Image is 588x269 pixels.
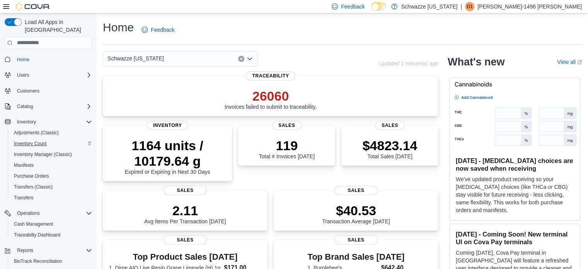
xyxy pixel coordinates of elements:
div: Avg Items Per Transaction [DATE] [144,203,226,224]
span: Transfers (Classic) [14,184,53,190]
button: Home [2,54,95,65]
span: Transfers (Classic) [11,182,92,192]
button: BioTrack Reconciliation [8,256,95,267]
button: Inventory [14,117,39,127]
span: Sales [334,186,378,195]
p: 2.11 [144,203,226,218]
h3: [DATE] - Coming Soon! New terminal UI on Cova Pay terminals [456,230,574,246]
span: Inventory Count [11,139,92,148]
a: Home [14,55,32,64]
button: Operations [14,209,43,218]
span: Customers [17,88,39,94]
span: Reports [17,247,33,254]
input: Dark Mode [371,2,387,10]
div: Total Sales [DATE] [363,138,418,159]
span: Sales [375,121,404,130]
span: Home [17,57,29,63]
span: Sales [334,235,378,245]
h3: [DATE] - [MEDICAL_DATA] choices are now saved when receiving [456,157,574,172]
span: Inventory Count [14,140,47,147]
a: Transfers [11,193,36,202]
a: BioTrack Reconciliation [11,257,65,266]
button: Transfers [8,192,95,203]
span: Cash Management [11,219,92,229]
span: Purchase Orders [14,173,49,179]
span: Users [14,70,92,80]
span: Manifests [11,161,92,170]
span: Catalog [14,102,92,111]
button: Manifests [8,160,95,171]
span: Cash Management [14,221,53,227]
span: Reports [14,246,92,255]
button: Transfers (Classic) [8,182,95,192]
a: Traceabilty Dashboard [11,230,63,240]
button: Catalog [14,102,36,111]
button: Purchase Orders [8,171,95,182]
div: Danny-1496 Moreno [465,2,474,11]
h3: Top Product Sales [DATE] [109,252,261,262]
span: Purchase Orders [11,171,92,181]
span: Feedback [341,3,365,10]
button: Adjustments (Classic) [8,127,95,138]
h3: Top Brand Sales [DATE] [308,252,405,262]
span: Operations [17,210,40,216]
span: Operations [14,209,92,218]
p: [PERSON_NAME]-1496 [PERSON_NAME] [477,2,582,11]
button: Inventory Count [8,138,95,149]
button: Inventory Manager (Classic) [8,149,95,160]
a: Adjustments (Classic) [11,128,62,137]
p: $40.53 [322,203,390,218]
p: 26060 [225,88,317,104]
span: Adjustments (Classic) [11,128,92,137]
span: Inventory Manager (Classic) [14,151,72,158]
a: Inventory Count [11,139,50,148]
p: $4823.14 [363,138,418,153]
p: 1164 units / 10179.64 g [109,138,226,169]
button: Open list of options [247,56,253,62]
span: Customers [14,86,92,96]
p: Updated 1 minute(s) ago [379,60,438,67]
span: Traceabilty Dashboard [11,230,92,240]
button: Traceabilty Dashboard [8,230,95,240]
span: Traceability [246,71,295,81]
a: Inventory Manager (Classic) [11,150,75,159]
button: Cash Management [8,219,95,230]
span: Sales [164,186,207,195]
span: Catalog [17,103,33,110]
span: BioTrack Reconciliation [11,257,92,266]
h2: What's new [448,56,504,68]
p: We've updated product receiving so your [MEDICAL_DATA] choices (like THCa or CBG) stay visible fo... [456,175,574,214]
a: Customers [14,86,43,96]
button: Users [2,70,95,81]
p: | [460,2,462,11]
h1: Home [103,20,134,35]
p: 119 [259,138,314,153]
button: Operations [2,208,95,219]
svg: External link [577,60,582,65]
button: Reports [14,246,36,255]
span: Feedback [151,26,174,34]
span: Sales [164,235,207,245]
span: Home [14,55,92,64]
span: BioTrack Reconciliation [14,258,62,264]
div: Invoices failed to submit to traceability. [225,88,317,110]
div: Total # Invoices [DATE] [259,138,314,159]
span: Inventory [17,119,36,125]
span: Traceabilty Dashboard [14,232,60,238]
span: Transfers [11,193,92,202]
a: Purchase Orders [11,171,52,181]
div: Transaction Average [DATE] [322,203,390,224]
button: Customers [2,85,95,96]
img: Cova [15,3,50,10]
a: Manifests [11,161,37,170]
div: Expired or Expiring in Next 30 Days [109,138,226,175]
button: Clear input [238,56,244,62]
a: View allExternal link [557,59,582,65]
button: Catalog [2,101,95,112]
button: Inventory [2,117,95,127]
span: Inventory [147,121,188,130]
span: Transfers [14,195,33,201]
span: Users [17,72,29,78]
button: Reports [2,245,95,256]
